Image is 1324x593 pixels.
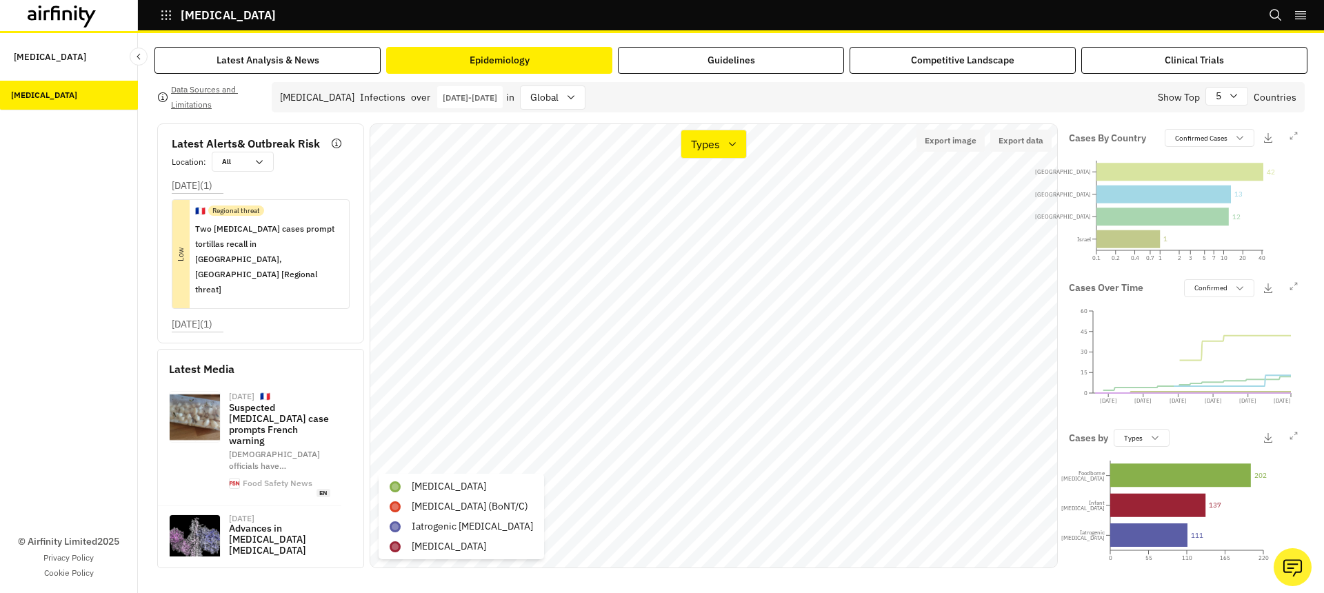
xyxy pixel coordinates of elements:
[280,90,354,105] div: [MEDICAL_DATA]
[1189,254,1192,261] tspan: 3
[1232,212,1241,221] tspan: 12
[443,92,497,103] p: [DATE] - [DATE]
[1069,281,1143,295] p: Cases Over Time
[412,479,486,494] p: [MEDICAL_DATA]
[470,53,530,68] div: Epidemiology
[691,136,720,152] p: Types
[1158,254,1162,261] tspan: 1
[1221,254,1227,261] tspan: 10
[1274,396,1291,403] tspan: [DATE]
[1112,254,1120,261] tspan: 0.2
[171,82,261,112] p: Data Sources and Limitations
[1175,133,1227,143] p: Confirmed Cases
[230,479,239,488] img: cropped-siteicon-270x270.png
[243,479,312,488] div: Food Safety News
[1163,234,1167,243] tspan: 1
[170,392,220,442] img: garlic-france-botulism-sept-25.png
[14,44,86,70] p: [MEDICAL_DATA]
[1084,390,1087,396] tspan: 0
[1205,396,1222,403] tspan: [DATE]
[1146,254,1154,261] tspan: 0.7
[160,3,276,27] button: [MEDICAL_DATA]
[1131,254,1139,261] tspan: 0.4
[1035,168,1091,175] tspan: [GEOGRAPHIC_DATA]
[1077,236,1091,243] tspan: Israel
[1061,505,1105,512] tspan: [MEDICAL_DATA]
[1258,254,1265,261] tspan: 40
[1165,53,1224,68] div: Clinical Trials
[1124,433,1143,443] p: Types
[1203,254,1206,261] tspan: 5
[317,489,330,498] span: en
[360,90,405,105] p: Infections
[1158,90,1200,105] p: Show Top
[1267,168,1275,177] tspan: 42
[1239,396,1256,403] tspan: [DATE]
[172,156,206,168] p: Location :
[170,515,220,565] img: botulinum-neurotoxin-federal-select-agent.jpg
[157,86,261,108] button: Data Sources and Limitations
[212,205,260,216] p: Regional threat
[370,124,1057,567] canvas: Map
[172,317,212,332] p: [DATE] ( 1 )
[411,90,430,105] p: over
[1079,470,1105,476] tspan: Foodborne
[1145,554,1152,561] tspan: 55
[229,523,330,567] p: Advances in [MEDICAL_DATA] [MEDICAL_DATA] Detection
[1194,283,1227,293] p: Confirmed
[43,552,94,564] a: Privacy Policy
[412,519,533,534] p: Iatrogenic [MEDICAL_DATA]
[1081,328,1087,334] tspan: 45
[1092,254,1101,261] tspan: 0.1
[1134,396,1152,403] tspan: [DATE]
[412,539,486,554] p: [MEDICAL_DATA]
[229,392,254,401] div: [DATE]
[916,130,985,152] button: Export image
[172,179,212,193] p: [DATE] ( 1 )
[1035,191,1091,198] tspan: [GEOGRAPHIC_DATA]
[195,221,338,297] p: Two [MEDICAL_DATA] cases prompt tortillas recall in [GEOGRAPHIC_DATA], [GEOGRAPHIC_DATA] [Regiona...
[260,391,270,403] p: 🇫🇷
[158,383,341,507] a: [DATE]🇫🇷Suspected [MEDICAL_DATA] case prompts French warning[DEMOGRAPHIC_DATA] officials have…Foo...
[1274,548,1312,586] button: Ask our analysts
[229,449,320,471] span: [DEMOGRAPHIC_DATA] officials have …
[1081,308,1087,314] tspan: 60
[1089,499,1105,506] tspan: Infant
[1081,348,1087,355] tspan: 30
[11,89,77,101] div: [MEDICAL_DATA]
[1258,554,1269,561] tspan: 220
[1212,254,1216,261] tspan: 7
[1191,531,1203,540] tspan: 111
[18,534,119,549] p: © Airfinity Limited 2025
[1220,554,1230,561] tspan: 165
[1170,396,1187,403] tspan: [DATE]
[195,205,205,217] p: 🇫🇷
[1254,471,1267,480] tspan: 202
[1234,190,1243,199] tspan: 13
[437,86,503,108] button: Interact with the calendar and add the check-in date for your trip.
[1061,535,1105,542] tspan: [MEDICAL_DATA]
[1209,501,1221,510] tspan: 137
[708,53,755,68] div: Guidelines
[1081,369,1087,376] tspan: 15
[1239,254,1246,261] tspan: 20
[1254,90,1296,105] p: Countries
[412,499,528,514] p: [MEDICAL_DATA] (BoNT/C)
[229,514,254,523] div: [DATE]
[1069,131,1146,145] p: Cases By Country
[1035,213,1091,220] tspan: [GEOGRAPHIC_DATA]
[181,9,276,21] p: [MEDICAL_DATA]
[44,567,94,579] a: Cookie Policy
[1216,89,1221,103] p: 5
[169,361,352,377] p: Latest Media
[1061,475,1105,482] tspan: [MEDICAL_DATA]
[1109,554,1112,561] tspan: 0
[990,130,1052,152] button: Export data
[911,53,1014,68] div: Competitive Landscape
[1100,396,1117,403] tspan: [DATE]
[1178,254,1181,261] tspan: 2
[130,48,148,66] button: Close Sidebar
[1080,530,1105,536] tspan: Iatrogenic
[1069,431,1108,445] p: Cases by
[1269,3,1283,27] button: Search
